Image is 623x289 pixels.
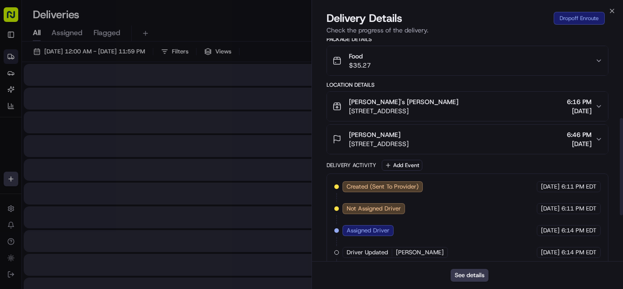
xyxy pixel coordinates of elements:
span: [DATE] [567,106,592,116]
span: 6:11 PM EDT [561,183,597,191]
span: [DATE] [567,139,592,148]
button: Add Event [382,160,422,171]
span: 6:11 PM EDT [561,205,597,213]
span: 6:14 PM EDT [561,226,597,235]
span: Not Assigned Driver [347,205,401,213]
div: 💻 [77,133,84,141]
span: [STREET_ADDRESS] [349,106,458,116]
span: API Documentation [86,132,146,142]
span: [DATE] [541,248,560,257]
button: [PERSON_NAME]'s [PERSON_NAME][STREET_ADDRESS]6:16 PM[DATE] [327,92,608,121]
p: Check the progress of the delivery. [327,26,608,35]
a: Powered byPylon [64,154,110,162]
span: Knowledge Base [18,132,70,142]
span: Pylon [91,155,110,162]
button: See details [451,269,488,282]
p: Welcome 👋 [9,37,166,51]
span: [DATE] [541,205,560,213]
div: Delivery Activity [327,162,376,169]
span: Assigned Driver [347,226,389,235]
div: We're available if you need us! [31,96,115,104]
span: Created (Sent To Provider) [347,183,419,191]
span: [STREET_ADDRESS] [349,139,409,148]
span: [PERSON_NAME] [349,130,400,139]
div: Location Details [327,81,608,89]
button: Start new chat [155,90,166,101]
button: [PERSON_NAME][STREET_ADDRESS]6:46 PM[DATE] [327,125,608,154]
span: Food [349,52,371,61]
input: Clear [24,59,151,68]
span: [DATE] [541,183,560,191]
span: [PERSON_NAME]'s [PERSON_NAME] [349,97,458,106]
div: Package Details [327,36,608,43]
span: [PERSON_NAME] [396,248,444,257]
span: [DATE] [541,226,560,235]
img: Nash [9,9,27,27]
div: 📗 [9,133,16,141]
span: 6:14 PM EDT [561,248,597,257]
span: Driver Updated [347,248,388,257]
span: $35.27 [349,61,371,70]
a: 💻API Documentation [73,129,150,145]
span: 6:46 PM [567,130,592,139]
div: Start new chat [31,87,150,96]
span: Delivery Details [327,11,402,26]
span: 6:16 PM [567,97,592,106]
button: Food$35.27 [327,46,608,75]
a: 📗Knowledge Base [5,129,73,145]
img: 1736555255976-a54dd68f-1ca7-489b-9aae-adbdc363a1c4 [9,87,26,104]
